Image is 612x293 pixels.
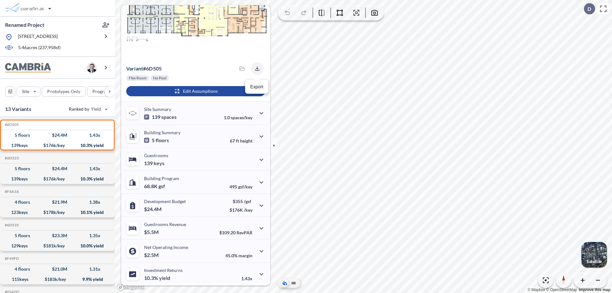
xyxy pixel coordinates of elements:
[153,76,166,81] p: No Pool
[64,104,112,114] button: Ranked by Yield
[144,229,160,235] p: $5.5M
[22,88,29,95] p: Site
[587,6,591,12] p: D
[47,88,80,95] p: Prototypes Only
[144,245,188,250] p: Net Operating Income
[5,21,44,28] p: Renamed Project
[229,199,252,204] p: $355
[581,242,607,267] img: Switcher Image
[144,137,169,143] p: 5
[87,86,121,97] button: Program
[117,284,145,291] a: Mapbox homepage
[144,183,165,189] p: 68.8K
[17,86,40,97] button: Site
[238,253,252,258] span: margin
[237,230,252,235] span: RevPAR
[18,44,61,51] p: 5.46 acres ( 237,958 sf)
[126,65,143,71] span: Variant
[144,153,168,158] p: Guestrooms
[5,63,51,73] img: BrandImage
[230,138,252,143] p: 67
[156,137,169,143] span: floors
[144,267,183,273] p: Investment Returns
[224,115,252,120] p: 1.0
[144,222,186,227] p: Guestrooms Revenue
[229,207,252,213] p: $176K
[290,279,297,287] button: Site Plan
[158,183,165,189] span: gsf
[92,88,110,95] p: Program
[586,259,602,264] p: Satellite
[240,138,252,143] span: height
[546,288,577,292] a: OpenStreetMap
[4,189,19,194] h5: Click to copy the code
[4,256,19,261] h5: Click to copy the code
[91,106,101,112] span: Yield
[231,115,252,120] span: spaces/key
[183,88,218,94] p: Edit Assumptions
[4,223,19,227] h5: Click to copy the code
[42,86,86,97] button: Prototypes Only
[229,184,252,189] p: 495
[144,275,170,281] p: 10.3%
[528,288,545,292] a: Mapbox
[18,33,58,41] p: [STREET_ADDRESS]
[129,76,147,81] p: Flex Room
[281,279,288,287] button: Aerial View
[87,62,97,73] img: user logo
[219,230,252,235] p: $109.20
[4,122,19,127] h5: Click to copy the code
[581,242,607,267] button: Switcher ImageSatellite
[144,206,163,212] p: $24.4M
[144,106,171,112] p: Site Summary
[144,114,177,120] p: 139
[126,65,162,72] p: # 6d505
[244,199,251,204] span: /gsf
[241,276,252,281] p: 1.43x
[159,275,170,281] span: yield
[144,130,180,135] p: Building Summary
[144,252,160,258] p: $2.5M
[250,84,263,90] p: Export
[161,114,177,120] span: spaces
[126,86,265,96] button: Edit Assumptions
[5,105,31,113] p: 13 Variants
[144,199,186,204] p: Development Budget
[144,160,164,166] p: 139
[144,176,179,181] p: Building Program
[225,253,252,258] p: 45.0%
[154,160,164,166] span: keys
[244,207,252,213] span: /key
[579,288,610,292] a: Improve this map
[238,184,252,189] span: gsf/key
[236,138,239,143] span: ft
[4,156,19,160] h5: Click to copy the code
